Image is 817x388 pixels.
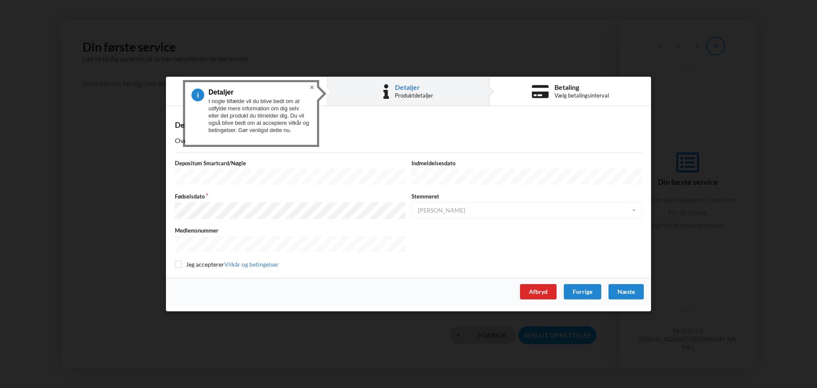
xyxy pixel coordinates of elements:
[209,88,304,96] h3: Detaljer
[191,89,209,101] span: 3
[307,82,317,92] button: Close
[564,284,601,299] div: Forrige
[411,159,642,167] label: Indmeldelsesdato
[175,193,406,201] label: Fødselsdato
[411,193,642,201] label: Stemmeret
[554,84,609,91] div: Betaling
[395,92,433,99] div: Produktdetaljer
[209,94,311,134] div: I nogle tilfælde vil du blive bedt om at udfylde mere information om dig selv eller det produkt d...
[175,136,642,146] p: Overførselsdato - .
[175,120,642,130] div: Detaljer
[395,84,433,91] div: Detaljer
[175,227,406,234] label: Medlemsnummer
[520,284,557,299] div: Afbryd
[554,92,609,99] div: Vælg betalingsinterval
[224,261,279,268] a: Vilkår og betingelser
[608,284,644,299] div: Næste
[175,159,406,167] label: Depositum Smartcard/Nøgle
[175,261,279,268] label: Jeg accepterer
